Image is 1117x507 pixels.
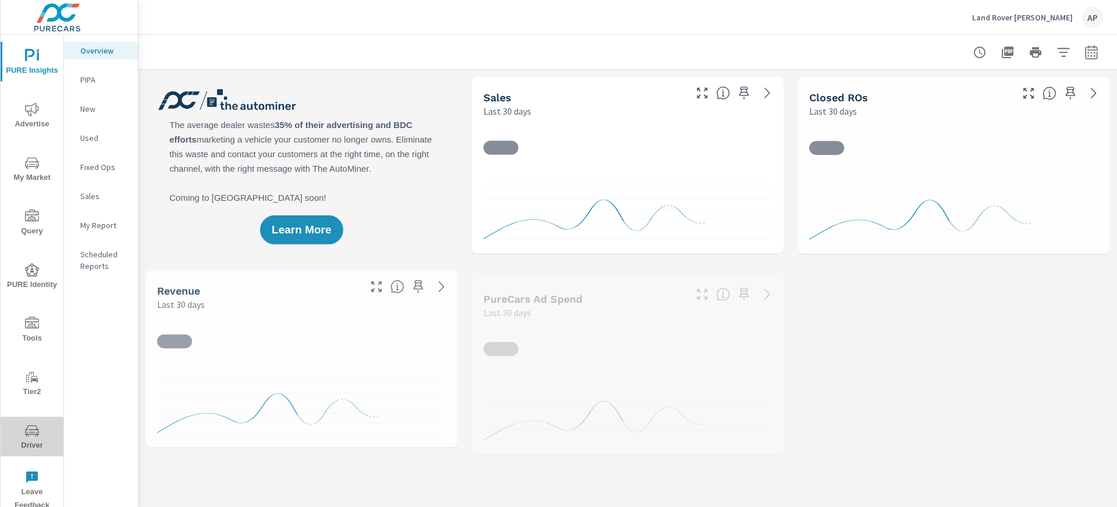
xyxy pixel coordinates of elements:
p: Land Rover [PERSON_NAME] [972,12,1073,23]
a: See more details in report [758,84,777,102]
div: Overview [64,42,138,59]
div: AP [1082,7,1103,28]
button: Make Fullscreen [1019,84,1038,102]
span: PURE Insights [4,49,60,77]
p: Scheduled Reports [80,249,129,272]
span: Total sales revenue over the selected date range. [Source: This data is sourced from the dealer’s... [390,279,404,293]
a: See more details in report [758,285,777,304]
div: Scheduled Reports [64,246,138,275]
span: Learn More [272,225,331,235]
button: "Export Report to PDF" [996,41,1019,64]
h5: Closed ROs [809,91,868,104]
div: Sales [64,187,138,205]
div: PIPA [64,71,138,88]
p: New [80,103,129,115]
span: Advertise [4,102,60,131]
span: Number of Repair Orders Closed by the selected dealership group over the selected time range. [So... [1043,86,1056,100]
div: Used [64,129,138,147]
p: Overview [80,45,129,56]
span: Number of vehicles sold by the dealership over the selected date range. [Source: This data is sou... [716,86,730,100]
span: My Market [4,156,60,185]
div: New [64,100,138,118]
div: My Report [64,217,138,234]
button: Make Fullscreen [693,285,712,304]
span: Total cost of media for all PureCars channels for the selected dealership group over the selected... [716,288,730,302]
p: PIPA [80,74,129,86]
h5: Sales [483,91,511,104]
span: Save this to your personalized report [735,84,753,102]
p: Last 30 days [809,104,857,118]
button: Select Date Range [1080,41,1103,64]
span: Save this to your personalized report [409,277,428,296]
p: My Report [80,219,129,231]
button: Make Fullscreen [367,277,386,296]
button: Apply Filters [1052,41,1075,64]
p: Used [80,132,129,144]
p: Last 30 days [157,297,205,311]
div: Fixed Ops [64,158,138,176]
a: See more details in report [1084,84,1103,102]
p: Last 30 days [483,306,531,320]
span: Driver [4,424,60,452]
span: PURE Identity [4,263,60,292]
span: Tier2 [4,370,60,399]
button: Print Report [1024,41,1047,64]
span: Save this to your personalized report [735,285,753,304]
button: Make Fullscreen [693,84,712,102]
span: Tools [4,317,60,345]
button: Learn More [260,215,343,244]
h5: PureCars Ad Spend [483,293,582,305]
span: Save this to your personalized report [1061,84,1080,102]
p: Fixed Ops [80,161,129,173]
span: Query [4,210,60,238]
h5: Revenue [157,285,200,297]
p: Last 30 days [483,104,531,118]
a: See more details in report [432,277,451,296]
p: Sales [80,190,129,202]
